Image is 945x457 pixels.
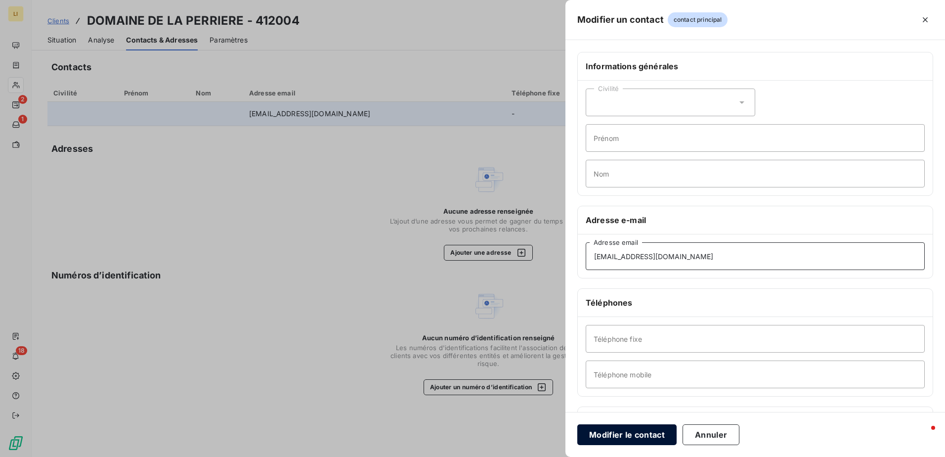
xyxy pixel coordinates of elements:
h6: Téléphones [586,297,925,309]
button: Modifier le contact [577,424,677,445]
button: Annuler [683,424,739,445]
input: placeholder [586,124,925,152]
input: placeholder [586,160,925,187]
iframe: Intercom live chat [911,423,935,447]
input: placeholder [586,325,925,353]
h6: Informations générales [586,60,925,72]
h6: Adresse e-mail [586,214,925,226]
h5: Modifier un contact [577,13,664,27]
span: contact principal [668,12,728,27]
input: placeholder [586,361,925,388]
input: placeholder [586,242,925,270]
